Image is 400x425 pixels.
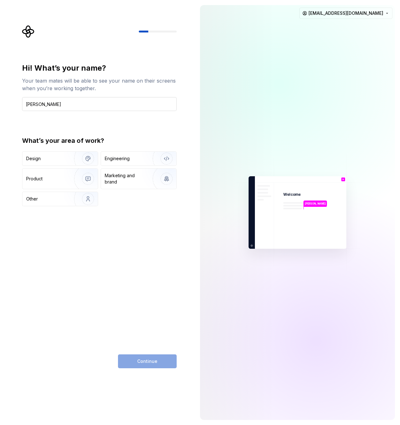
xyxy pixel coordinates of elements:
svg: Supernova Logo [22,25,35,38]
div: Marketing and brand [105,172,147,185]
p: Welcome [283,192,301,197]
div: What’s your area of work? [22,136,177,145]
div: Design [26,155,41,162]
button: [EMAIL_ADDRESS][DOMAIN_NAME] [299,8,392,19]
p: B [343,178,344,180]
div: Your team mates will be able to see your name on their screens when you’re working together. [22,77,177,92]
input: Han Solo [22,97,177,111]
div: Product [26,176,43,182]
div: Other [26,196,38,202]
p: [PERSON_NAME] [305,202,326,206]
span: [EMAIL_ADDRESS][DOMAIN_NAME] [309,10,383,16]
div: Engineering [105,155,130,162]
div: Hi! What’s your name? [22,63,177,73]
